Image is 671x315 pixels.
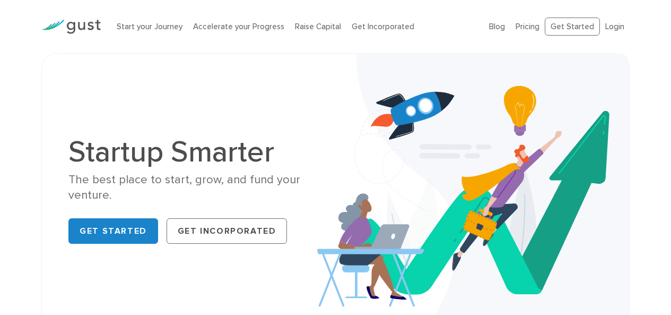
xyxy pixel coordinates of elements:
div: The best place to start, grow, and fund your venture. [68,172,327,203]
a: Get Incorporated [167,218,287,244]
a: Accelerate your Progress [193,22,284,31]
a: Get Started [545,18,600,36]
img: Gust Logo [41,20,101,34]
a: Raise Capital [295,22,341,31]
a: Login [605,22,624,31]
a: Start your Journey [117,22,182,31]
a: Pricing [516,22,539,31]
h1: Startup Smarter [68,137,327,167]
a: Get Incorporated [352,22,414,31]
a: Get Started [68,218,158,244]
a: Blog [489,22,505,31]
